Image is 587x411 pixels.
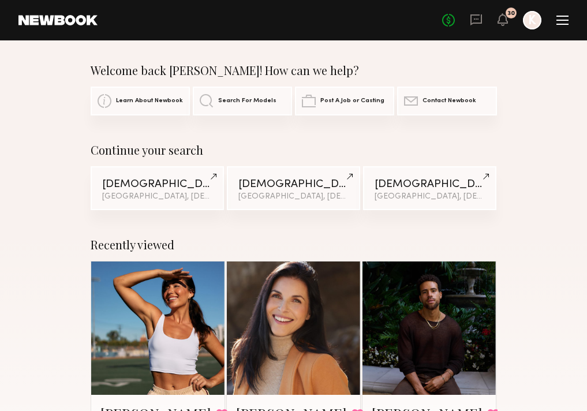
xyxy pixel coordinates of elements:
div: [GEOGRAPHIC_DATA], [DEMOGRAPHIC_DATA] / [DEMOGRAPHIC_DATA] [375,193,485,201]
span: Contact Newbook [423,98,476,104]
div: [GEOGRAPHIC_DATA], [DEMOGRAPHIC_DATA] / [DEMOGRAPHIC_DATA] [102,193,212,201]
div: Recently viewed [91,238,497,252]
span: Search For Models [218,98,276,104]
a: K [523,11,541,29]
div: 30 [507,10,515,17]
a: Learn About Newbook [91,87,190,115]
div: Continue your search [91,143,497,157]
span: Post A Job or Casting [320,98,384,104]
div: [GEOGRAPHIC_DATA], [DEMOGRAPHIC_DATA] / [DEMOGRAPHIC_DATA] [238,193,349,201]
span: Learn About Newbook [116,98,183,104]
div: Welcome back [PERSON_NAME]! How can we help? [91,63,497,77]
a: Search For Models [193,87,292,115]
a: Contact Newbook [397,87,496,115]
a: [DEMOGRAPHIC_DATA] Models[GEOGRAPHIC_DATA], [DEMOGRAPHIC_DATA] / [DEMOGRAPHIC_DATA] [227,166,360,210]
div: [DEMOGRAPHIC_DATA] Models [102,179,212,190]
a: Post A Job or Casting [295,87,394,115]
a: [DEMOGRAPHIC_DATA] Models[GEOGRAPHIC_DATA], [DEMOGRAPHIC_DATA] / [DEMOGRAPHIC_DATA] [91,166,224,210]
div: [DEMOGRAPHIC_DATA] Models [375,179,485,190]
a: [DEMOGRAPHIC_DATA] Models[GEOGRAPHIC_DATA], [DEMOGRAPHIC_DATA] / [DEMOGRAPHIC_DATA] [363,166,496,210]
div: [DEMOGRAPHIC_DATA] Models [238,179,349,190]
